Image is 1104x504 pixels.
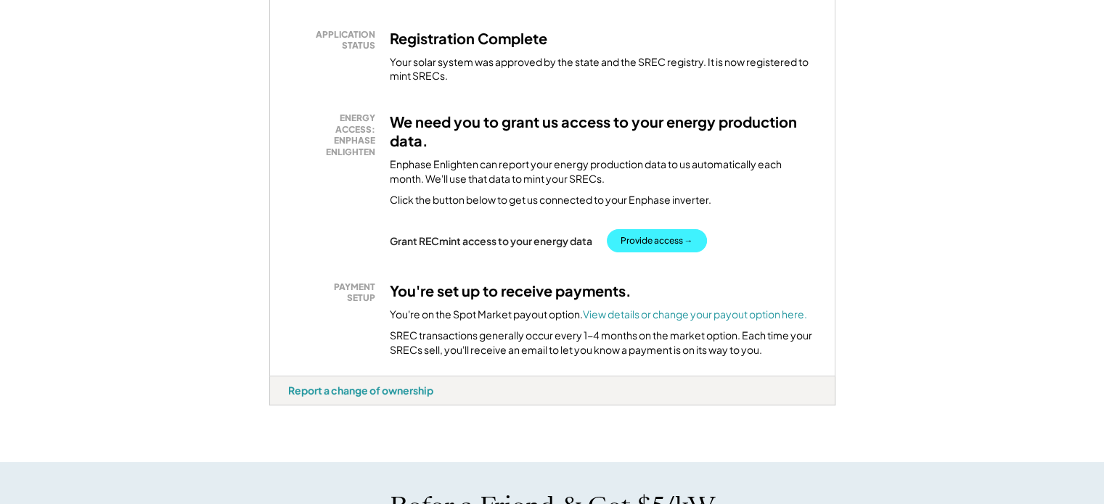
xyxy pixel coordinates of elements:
div: Your solar system was approved by the state and the SREC registry. It is now registered to mint S... [390,55,817,83]
div: PAYMENT SETUP [295,281,375,304]
button: Provide access → [607,229,707,252]
div: Report a change of ownership [288,384,433,397]
div: ENERGY ACCESS: ENPHASE ENLIGHTEN [295,112,375,157]
h3: Registration Complete [390,29,547,48]
div: SREC transactions generally occur every 1-4 months on the market option. Each time your SRECs sel... [390,329,817,357]
h3: You're set up to receive payments. [390,281,631,300]
div: You're on the Spot Market payout option. [390,307,807,322]
div: yoxir2qj - VA Distributed [269,405,317,411]
div: Grant RECmint access to your energy data [390,234,592,247]
div: Click the button below to get us connected to your Enphase inverter. [390,193,711,207]
a: View details or change your payout option here. [583,307,807,321]
div: APPLICATION STATUS [295,29,375,51]
h3: We need you to grant us access to your energy production data. [390,112,817,150]
div: Enphase Enlighten can report your energy production data to us automatically each month. We'll us... [390,157,817,186]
